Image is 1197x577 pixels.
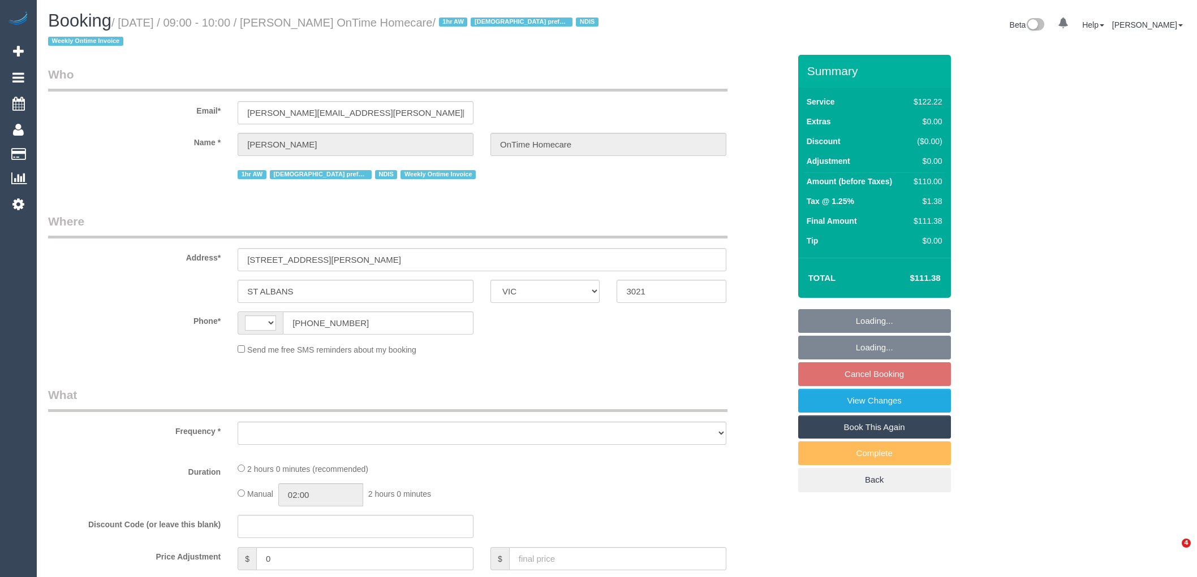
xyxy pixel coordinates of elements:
div: $0.00 [909,235,942,246]
label: Discount Code (or leave this blank) [40,515,229,530]
label: Discount [807,136,841,147]
a: Back [798,468,951,492]
a: [PERSON_NAME] [1112,20,1183,29]
a: Book This Again [798,415,951,439]
div: $122.22 [909,96,942,107]
span: Manual [247,489,273,498]
div: $110.00 [909,176,942,187]
span: Send me free SMS reminders about my booking [247,345,416,354]
div: $111.38 [909,215,942,227]
small: / [DATE] / 09:00 - 10:00 / [PERSON_NAME] OnTime Homecare [48,16,602,48]
span: 4 [1182,539,1191,548]
span: 1hr AW [439,18,468,27]
label: Tip [807,235,819,246]
label: Duration [40,462,229,478]
input: Email* [238,101,473,124]
h4: $111.38 [876,274,940,283]
label: Price Adjustment [40,547,229,562]
label: Extras [807,116,831,127]
img: New interface [1026,18,1044,33]
label: Adjustment [807,155,850,167]
label: Address* [40,248,229,263]
div: $0.00 [909,116,942,127]
label: Frequency * [40,422,229,437]
span: NDIS [576,18,598,27]
label: Email* [40,101,229,116]
label: Service [807,96,835,107]
span: $ [490,547,509,570]
span: 2 hours 0 minutes (recommended) [247,465,368,474]
label: Final Amount [807,215,857,227]
a: Help [1082,20,1104,29]
span: Booking [48,11,111,31]
span: [DEMOGRAPHIC_DATA] preferred [471,18,572,27]
span: [DEMOGRAPHIC_DATA] preferred [270,170,372,179]
label: Name * [40,133,229,148]
div: $1.38 [909,196,942,207]
span: 1hr AW [238,170,266,179]
label: Amount (before Taxes) [807,176,892,187]
legend: Who [48,66,727,92]
strong: Total [808,273,836,283]
a: View Changes [798,389,951,413]
img: Automaid Logo [7,11,29,27]
label: Tax @ 1.25% [807,196,854,207]
span: 2 hours 0 minutes [368,489,431,498]
input: Last Name* [490,133,726,156]
input: First Name* [238,133,473,156]
legend: What [48,387,727,412]
input: final price [509,547,726,570]
span: $ [238,547,256,570]
legend: Where [48,213,727,238]
iframe: Intercom live chat [1159,539,1186,566]
div: $0.00 [909,155,942,167]
label: Phone* [40,311,229,327]
input: Suburb* [238,280,473,303]
input: Post Code* [617,280,726,303]
div: ($0.00) [909,136,942,147]
span: NDIS [375,170,397,179]
span: Weekly Ontime Invoice [401,170,476,179]
span: Weekly Ontime Invoice [48,37,123,46]
input: Phone* [283,311,473,335]
h3: Summary [807,64,945,77]
a: Beta [1010,20,1045,29]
